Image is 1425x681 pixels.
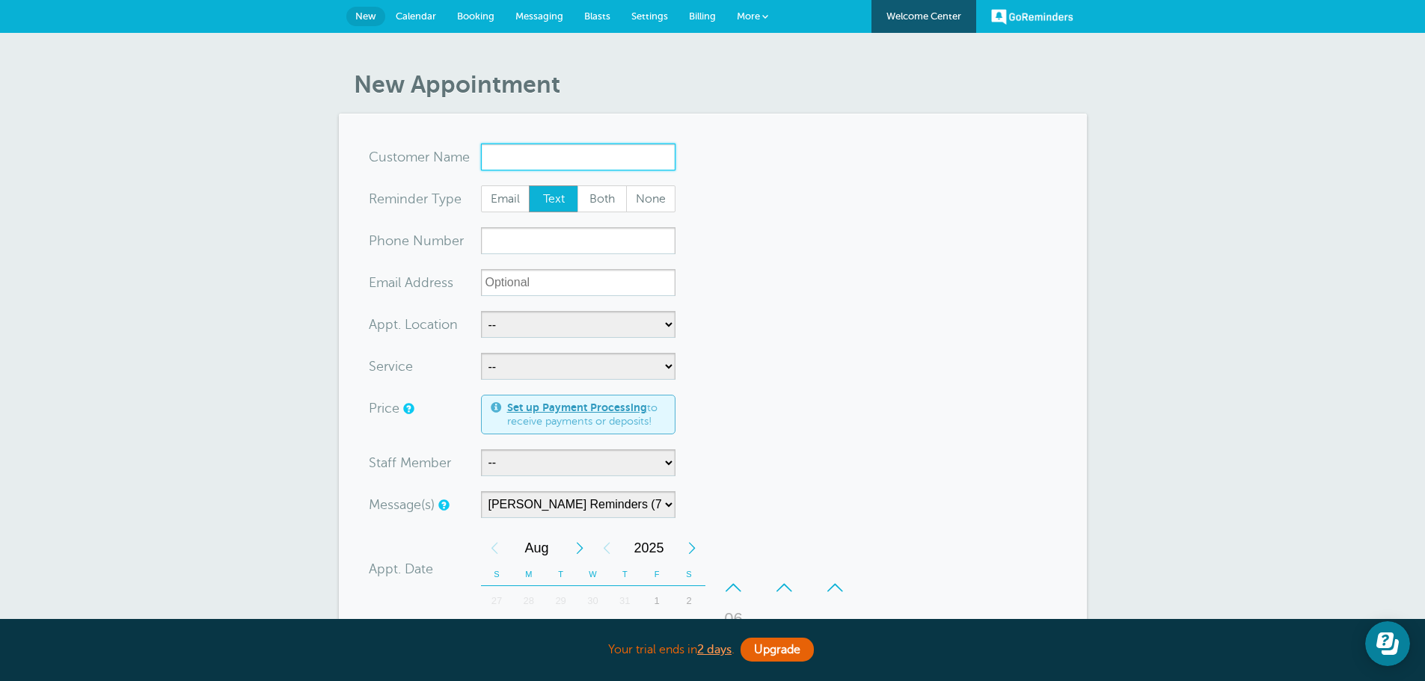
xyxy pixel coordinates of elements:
[512,616,545,646] div: 4
[512,586,545,616] div: Monday, July 28
[512,586,545,616] div: 28
[737,10,760,22] span: More
[438,500,447,510] a: Simple templates and custom messages will use the reminder schedule set under Settings > Reminder...
[481,616,513,646] div: Sunday, August 3
[578,186,626,212] span: Both
[631,10,668,22] span: Settings
[512,563,545,586] th: M
[393,150,444,164] span: tomer N
[566,533,593,563] div: Next Month
[396,10,436,22] span: Calendar
[482,186,530,212] span: Email
[697,643,732,656] a: 2 days
[529,185,578,212] label: Text
[369,150,393,164] span: Cus
[481,185,530,212] label: Email
[545,616,577,646] div: Tuesday, August 5
[641,586,673,616] div: Friday, August 1
[577,586,609,616] div: Wednesday, July 30
[577,563,609,586] th: W
[369,318,458,331] label: Appt. Location
[369,360,413,373] label: Service
[1365,621,1410,666] iframe: Resource center
[393,234,432,247] span: ne Nu
[354,70,1087,99] h1: New Appointment
[369,562,433,576] label: Appt. Date
[609,563,641,586] th: T
[678,533,705,563] div: Next Year
[545,563,577,586] th: T
[620,533,678,563] span: 2025
[673,586,705,616] div: 2
[515,10,563,22] span: Messaging
[481,269,675,296] input: Optional
[673,616,705,646] div: 9
[626,185,675,212] label: None
[369,227,481,254] div: mber
[627,186,675,212] span: None
[369,192,462,206] label: Reminder Type
[512,616,545,646] div: Monday, August 4
[673,586,705,616] div: Saturday, August 2
[641,616,673,646] div: 8
[508,533,566,563] span: August
[584,10,610,22] span: Blasts
[395,276,429,289] span: il Add
[673,616,705,646] div: Saturday, August 9
[609,586,641,616] div: Thursday, July 31
[641,563,673,586] th: F
[481,616,513,646] div: 3
[457,10,494,22] span: Booking
[339,634,1087,666] div: Your trial ends in .
[609,616,641,646] div: 7
[369,234,393,247] span: Pho
[481,586,513,616] div: Sunday, July 27
[369,456,451,469] label: Staff Member
[641,616,673,646] div: Friday, August 8
[369,401,399,415] label: Price
[369,498,435,511] label: Message(s)
[577,616,609,646] div: Wednesday, August 6
[741,638,814,662] a: Upgrade
[577,185,627,212] label: Both
[609,616,641,646] div: Thursday, August 7
[481,533,508,563] div: Previous Month
[403,404,412,413] a: An optional price for the appointment. If you set a price, you can include a payment link in your...
[545,586,577,616] div: Tuesday, July 29
[481,563,513,586] th: S
[369,269,481,296] div: ress
[593,533,620,563] div: Previous Year
[369,144,481,170] div: ame
[369,276,395,289] span: Ema
[507,401,666,428] span: to receive payments or deposits!
[577,586,609,616] div: 30
[530,186,577,212] span: Text
[673,563,705,586] th: S
[545,586,577,616] div: 29
[716,604,752,634] div: 06
[641,586,673,616] div: 1
[689,10,716,22] span: Billing
[577,616,609,646] div: 6
[355,10,376,22] span: New
[545,616,577,646] div: 5
[609,586,641,616] div: 31
[507,401,647,413] a: Set up Payment Processing
[481,586,513,616] div: 27
[346,7,385,26] a: New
